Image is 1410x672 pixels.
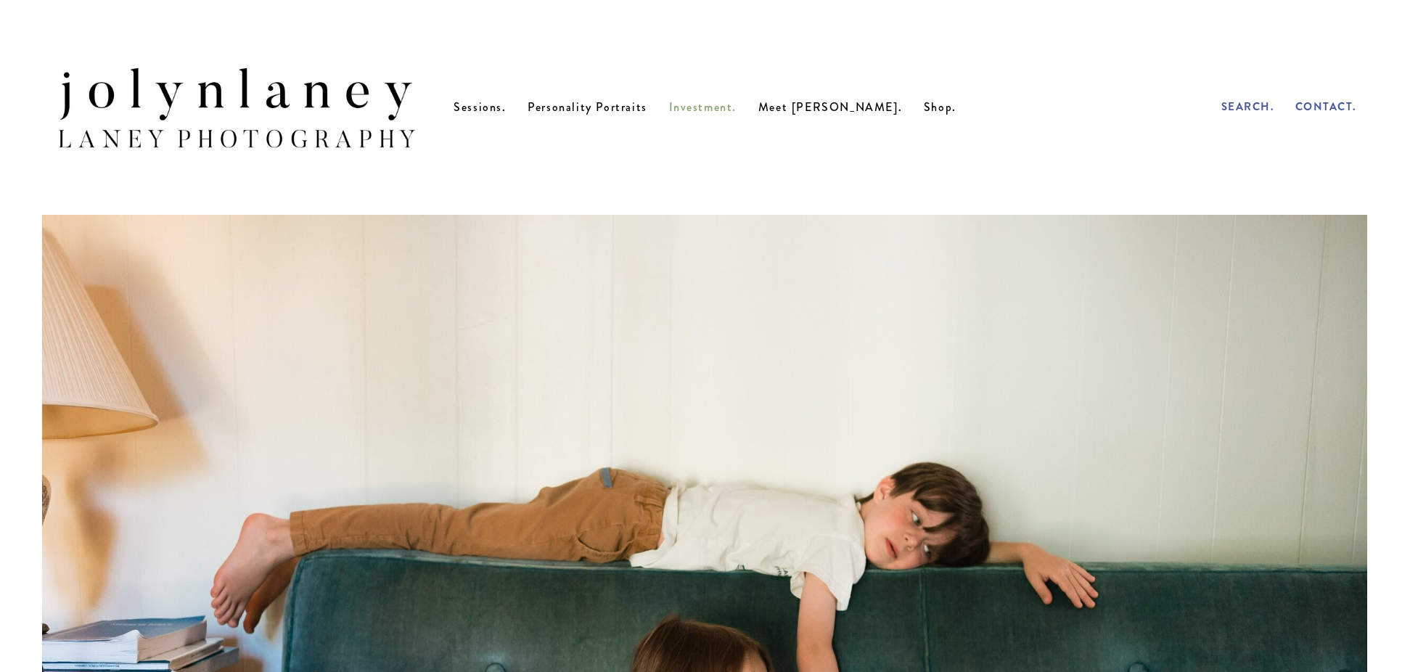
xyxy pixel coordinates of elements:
a: Shop. [924,99,956,115]
img: Jolyn Laney | Laney Photography [42,42,432,172]
a: Meet [PERSON_NAME]. [758,99,902,115]
a: Contact. [1295,99,1357,115]
a: Search. [1221,99,1275,115]
a: Sessions. [454,99,506,115]
a: Investment. [669,99,737,115]
a: Personality Portraits [528,99,647,115]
